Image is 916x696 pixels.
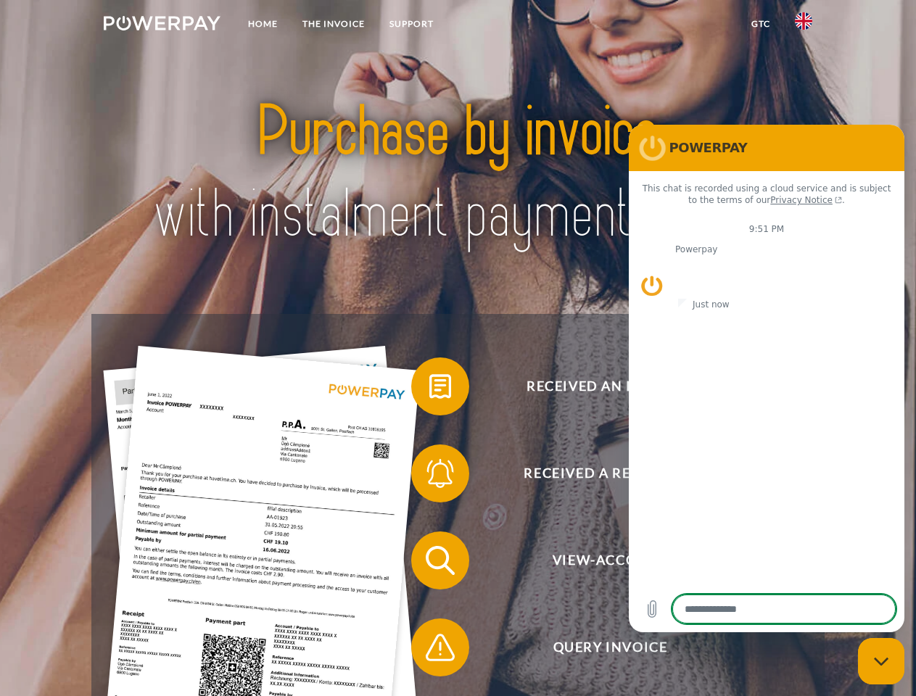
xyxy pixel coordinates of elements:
a: Support [377,11,446,37]
img: qb_bill.svg [422,368,458,405]
img: title-powerpay_en.svg [139,70,777,278]
img: en [795,12,812,30]
a: THE INVOICE [290,11,377,37]
button: View-Account [411,531,788,589]
iframe: Messaging window [629,125,904,632]
a: GTC [739,11,783,37]
span: View-Account [432,531,788,589]
iframe: Button to launch messaging window, conversation in progress [858,638,904,684]
a: Home [236,11,290,37]
span: Received an invoice? [432,357,788,415]
button: Query Invoice [411,618,788,676]
span: Query Invoice [432,618,788,676]
img: qb_bell.svg [422,455,458,492]
img: logo-powerpay-white.svg [104,16,220,30]
span: Received a reminder? [432,444,788,502]
button: Received a reminder? [411,444,788,502]
img: qb_search.svg [422,542,458,579]
button: Received an invoice? [411,357,788,415]
img: qb_warning.svg [422,629,458,666]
